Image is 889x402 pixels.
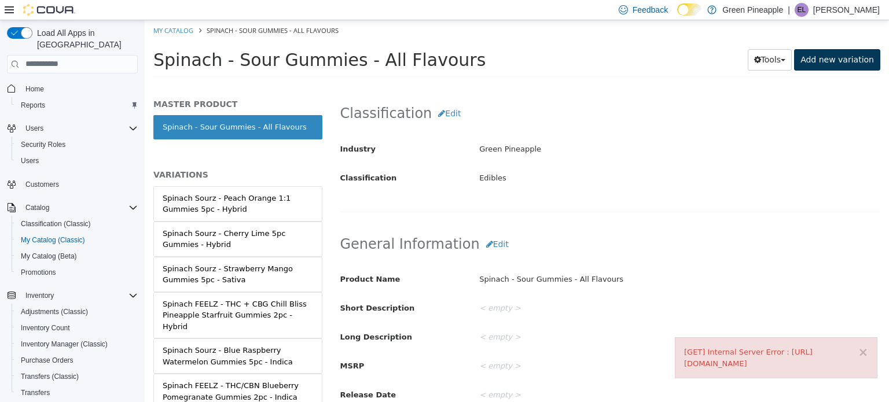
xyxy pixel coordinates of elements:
[21,268,56,277] span: Promotions
[21,372,79,381] span: Transfers (Classic)
[196,312,267,321] span: Long Description
[21,323,70,333] span: Inventory Count
[16,370,83,383] a: Transfers (Classic)
[12,336,142,352] button: Inventory Manager (Classic)
[21,289,138,303] span: Inventory
[16,249,138,263] span: My Catalog (Beta)
[649,29,736,50] a: Add new variation
[9,79,178,89] h5: MASTER PRODUCT
[12,304,142,320] button: Adjustments (Classic)
[713,326,723,338] button: ×
[21,235,85,245] span: My Catalog (Classic)
[326,148,744,168] div: Edibles
[18,172,168,195] div: Spinach Sourz - Peach Orange 1:1 Gummies 5pc - Hybrid
[16,305,138,319] span: Adjustments (Classic)
[21,140,65,149] span: Security Roles
[326,249,744,270] div: Spinach - Sour Gummies - All Flavours
[722,3,783,17] p: Green Pineapple
[9,6,49,14] a: My Catalog
[25,291,54,300] span: Inventory
[16,249,82,263] a: My Catalog (Beta)
[21,252,77,261] span: My Catalog (Beta)
[326,365,744,385] div: < empty >
[287,83,322,104] button: Edit
[21,201,54,215] button: Catalog
[16,265,138,279] span: Promotions
[12,320,142,336] button: Inventory Count
[21,340,108,349] span: Inventory Manager (Classic)
[18,278,168,312] div: Spinach FEELZ - THC + CBG Chill Bliss Pineapple Starfruit Gummies 2pc - Hybrid
[2,176,142,193] button: Customers
[539,326,723,349] div: [GET] Internal Server Error : [URL][DOMAIN_NAME]
[23,4,75,16] img: Cova
[18,360,168,382] div: Spinach FEELZ - THC/CBN Blueberry Pomegranate Gummies 2pc - Indica
[196,213,736,235] h2: General Information
[12,385,142,401] button: Transfers
[633,4,668,16] span: Feedback
[21,356,74,365] span: Purchase Orders
[21,178,64,191] a: Customers
[21,289,58,303] button: Inventory
[9,95,178,119] a: Spinach - Sour Gummies - All Flavours
[18,208,168,230] div: Spinach Sourz - Cherry Lime 5pc Gummies - Hybrid
[326,119,744,139] div: Green Pineapple
[196,255,256,263] span: Product Name
[798,3,806,17] span: EL
[21,82,49,96] a: Home
[196,153,252,162] span: Classification
[326,278,744,298] div: < empty >
[62,6,194,14] span: Spinach - Sour Gummies - All Flavours
[326,307,744,327] div: < empty >
[603,29,648,50] button: Tools
[2,80,142,97] button: Home
[196,83,736,104] h2: Classification
[25,124,43,133] span: Users
[16,138,70,152] a: Security Roles
[21,156,39,165] span: Users
[12,248,142,264] button: My Catalog (Beta)
[2,120,142,137] button: Users
[196,341,220,350] span: MSRP
[21,388,50,397] span: Transfers
[12,153,142,169] button: Users
[18,324,168,347] div: Spinach Sourz - Blue Raspberry Watermelon Gummies 5pc - Indica
[16,233,138,247] span: My Catalog (Classic)
[16,353,138,367] span: Purchase Orders
[12,137,142,153] button: Security Roles
[16,386,138,400] span: Transfers
[21,121,138,135] span: Users
[9,149,178,160] h5: VARIATIONS
[12,352,142,368] button: Purchase Orders
[16,321,75,335] a: Inventory Count
[196,124,232,133] span: Industry
[12,232,142,248] button: My Catalog (Classic)
[18,243,168,265] div: Spinach Sourz - Strawberry Mango Gummies 5pc - Sativa
[21,201,138,215] span: Catalog
[25,203,49,212] span: Catalog
[2,287,142,304] button: Inventory
[16,353,78,367] a: Purchase Orders
[21,101,45,110] span: Reports
[16,154,138,168] span: Users
[677,3,701,16] input: Dark Mode
[813,3,880,17] p: [PERSON_NAME]
[335,213,370,235] button: Edit
[21,177,138,191] span: Customers
[16,154,43,168] a: Users
[12,216,142,232] button: Classification (Classic)
[788,3,790,17] p: |
[21,121,48,135] button: Users
[16,305,93,319] a: Adjustments (Classic)
[16,138,138,152] span: Security Roles
[16,386,54,400] a: Transfers
[326,336,744,356] div: < empty >
[16,98,50,112] a: Reports
[25,84,44,94] span: Home
[12,264,142,281] button: Promotions
[12,368,142,385] button: Transfers (Classic)
[16,321,138,335] span: Inventory Count
[196,370,252,379] span: Release Date
[16,370,138,383] span: Transfers (Classic)
[16,337,112,351] a: Inventory Manager (Classic)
